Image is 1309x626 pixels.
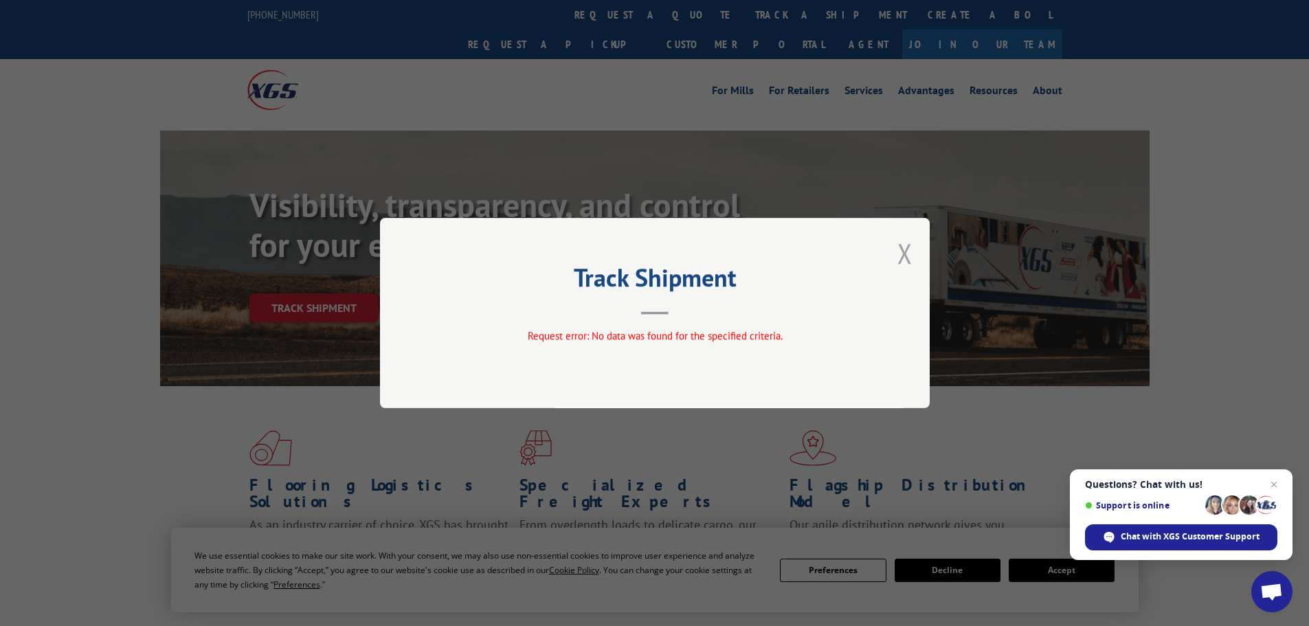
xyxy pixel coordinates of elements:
span: Chat with XGS Customer Support [1121,530,1260,543]
span: Support is online [1085,500,1200,511]
span: Request error: No data was found for the specified criteria. [527,329,782,342]
div: Open chat [1251,571,1293,612]
h2: Track Shipment [449,268,861,294]
button: Close modal [897,235,913,271]
span: Questions? Chat with us! [1085,479,1277,490]
div: Chat with XGS Customer Support [1085,524,1277,550]
span: Close chat [1266,476,1282,493]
